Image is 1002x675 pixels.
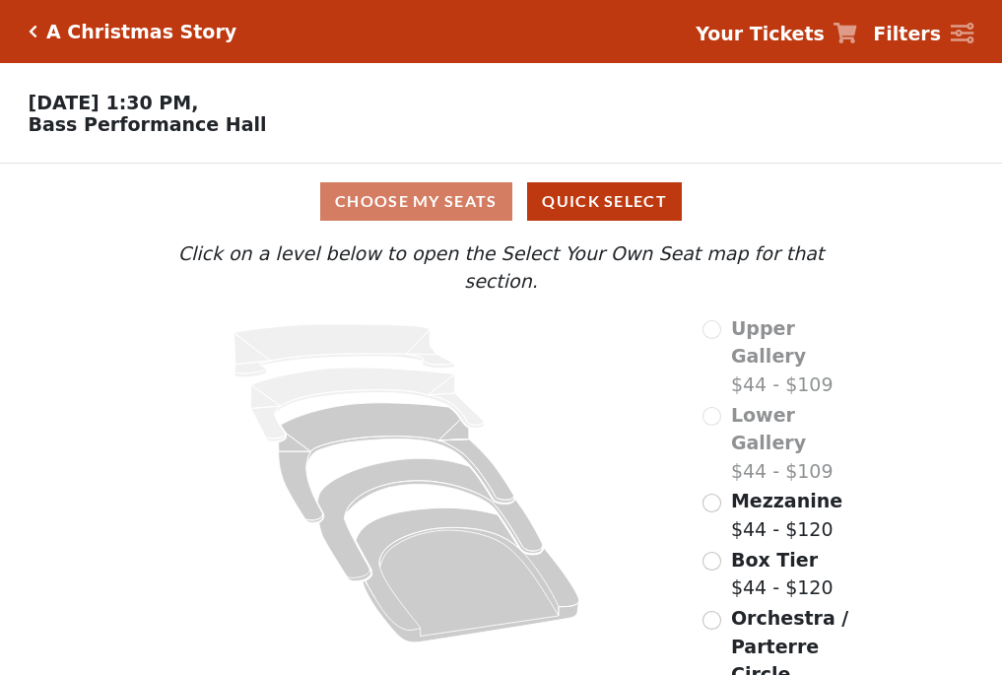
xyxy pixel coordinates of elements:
[731,546,834,602] label: $44 - $120
[696,23,825,44] strong: Your Tickets
[873,20,973,48] a: Filters
[139,239,862,296] p: Click on a level below to open the Select Your Own Seat map for that section.
[696,20,857,48] a: Your Tickets
[357,507,580,642] path: Orchestra / Parterre Circle - Seats Available: 93
[29,25,37,38] a: Click here to go back to filters
[251,368,485,441] path: Lower Gallery - Seats Available: 0
[731,490,842,511] span: Mezzanine
[234,324,455,377] path: Upper Gallery - Seats Available: 0
[731,549,818,571] span: Box Tier
[731,401,863,486] label: $44 - $109
[731,487,842,543] label: $44 - $120
[873,23,941,44] strong: Filters
[731,314,863,399] label: $44 - $109
[527,182,682,221] button: Quick Select
[46,21,236,43] h5: A Christmas Story
[731,404,806,454] span: Lower Gallery
[731,317,806,368] span: Upper Gallery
